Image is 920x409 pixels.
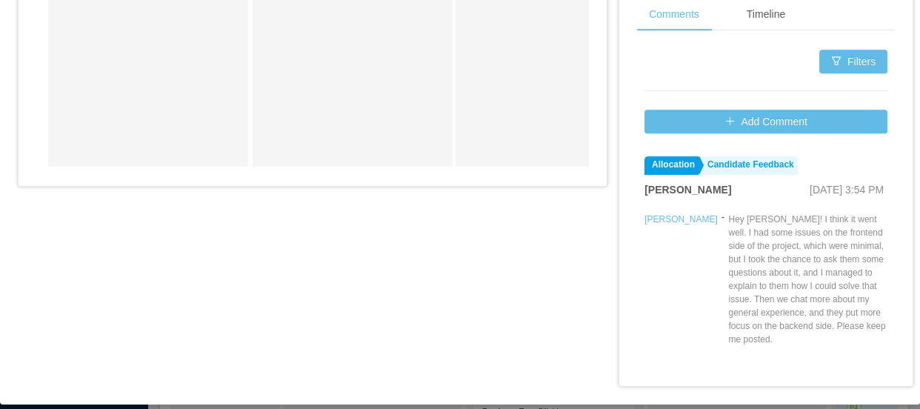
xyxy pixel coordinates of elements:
[819,50,887,73] button: icon: filterFilters
[810,184,884,196] span: [DATE] 3:54 PM
[721,210,725,368] div: -
[644,184,731,196] strong: [PERSON_NAME]
[644,110,887,133] button: icon: plusAdd Comment
[644,156,699,175] a: Allocation
[700,156,798,175] a: Candidate Feedback
[644,214,718,225] a: [PERSON_NAME]
[728,213,887,346] p: Hey [PERSON_NAME]! I think it went well. I had some issues on the frontend side of the project, w...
